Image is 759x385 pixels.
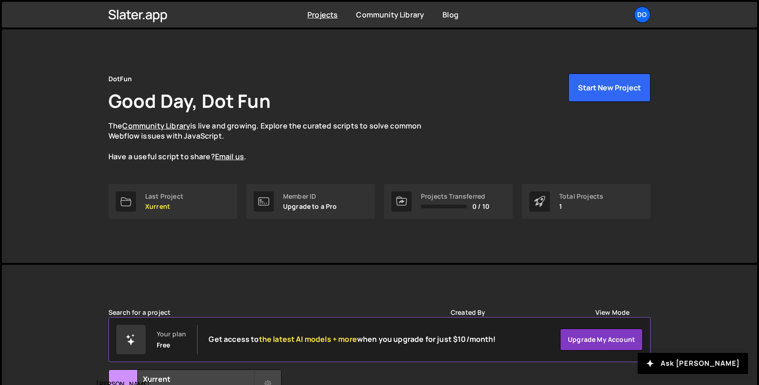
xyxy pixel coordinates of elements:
a: Community Library [122,121,190,131]
div: Your plan [157,330,186,338]
span: 0 / 10 [472,203,489,210]
h2: Get access to when you upgrade for just $10/month! [209,335,496,344]
a: Do [634,6,651,23]
a: Community Library [356,10,424,20]
a: Email us [215,151,244,162]
a: Projects [307,10,338,20]
div: Total Projects [559,193,603,200]
p: Upgrade to a Pro [283,203,337,210]
label: Search for a project [108,309,170,316]
h2: Xurrent [143,374,254,384]
p: 1 [559,203,603,210]
div: Member ID [283,193,337,200]
button: Ask [PERSON_NAME] [638,353,748,374]
div: Free [157,341,170,349]
h1: Good Day, Dot Fun [108,88,271,113]
label: Created By [451,309,486,316]
div: Last Project [145,193,183,200]
a: Last Project Xurrent [108,184,237,219]
p: Xurrent [145,203,183,210]
span: the latest AI models + more [259,334,357,344]
button: Start New Project [568,73,651,102]
label: View Mode [595,309,629,316]
p: The is live and growing. Explore the curated scripts to solve common Webflow issues with JavaScri... [108,121,439,162]
div: Projects Transferred [421,193,489,200]
div: DotFun [108,73,132,84]
a: Upgrade my account [560,329,643,351]
a: Blog [442,10,459,20]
